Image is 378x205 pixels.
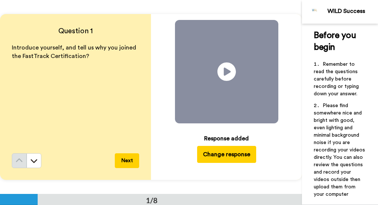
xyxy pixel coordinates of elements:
[197,146,256,163] button: Change response
[306,3,324,21] img: Profile Image
[314,31,358,52] span: Before you begin
[314,62,360,96] span: Remember to read the questions carefully before recording or typing down your answer.
[12,45,138,59] span: Introduce yourself, and tell us why you joined the FastTrack Certification?
[204,134,249,143] div: Response added
[327,8,378,15] div: WILD Success
[12,26,139,36] h4: Question 1
[115,153,139,168] button: Next
[314,103,367,197] span: Please find somewhere nice and bright with good, even lighting and minimal background noise if yo...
